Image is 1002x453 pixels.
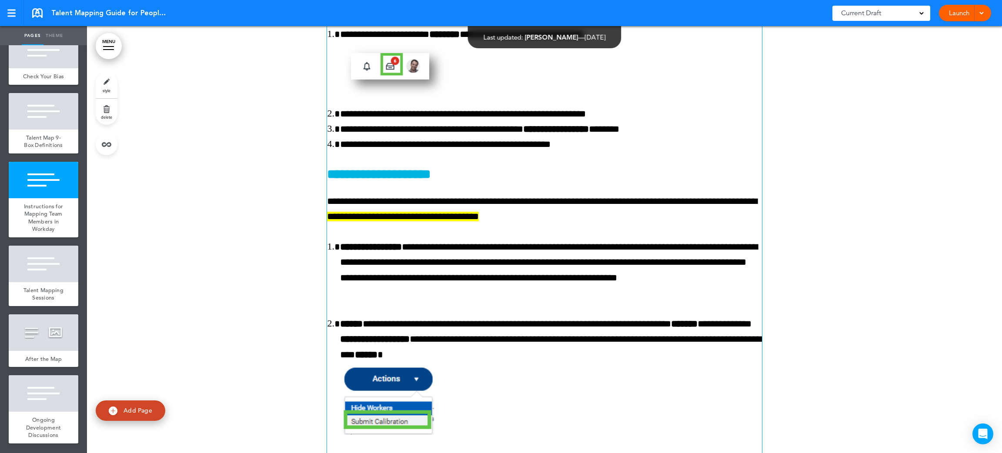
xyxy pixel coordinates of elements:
[26,416,61,439] span: Ongoing Development Discussions
[96,400,165,421] a: Add Page
[9,130,78,153] a: Talent Map 9-Box Definitions
[25,355,62,363] span: After the Map
[23,286,63,302] span: Talent Mapping Sessions
[525,33,578,41] span: [PERSON_NAME]
[24,134,63,149] span: Talent Map 9-Box Definitions
[585,33,606,41] span: [DATE]
[109,406,117,415] img: add.svg
[43,26,65,45] a: Theme
[340,363,434,435] img: 1755988852847-SubmitCalibrationbuttoninWorkdya.png
[340,42,451,101] img: 1755988171572-MyTasksIconWorkday.png
[9,412,78,443] a: Ongoing Development Discussions
[841,7,881,19] span: Current Draft
[9,68,78,85] a: Check Your Bias
[22,26,43,45] a: Pages
[945,5,973,21] a: Launch
[96,72,117,98] a: style
[101,114,112,120] span: delete
[9,282,78,306] a: Talent Mapping Sessions
[103,88,110,93] span: style
[96,99,117,125] a: delete
[23,73,64,80] span: Check Your Bias
[484,33,523,41] span: Last updated:
[9,198,78,237] a: Instructions for Mapping Team Members in Workday
[9,351,78,367] a: After the Map
[24,203,63,233] span: Instructions for Mapping Team Members in Workday
[51,8,169,18] span: Talent Mapping Guide for People Leaders
[96,33,122,59] a: MENU
[484,34,606,40] div: —
[972,423,993,444] div: Open Intercom Messenger
[124,406,152,414] span: Add Page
